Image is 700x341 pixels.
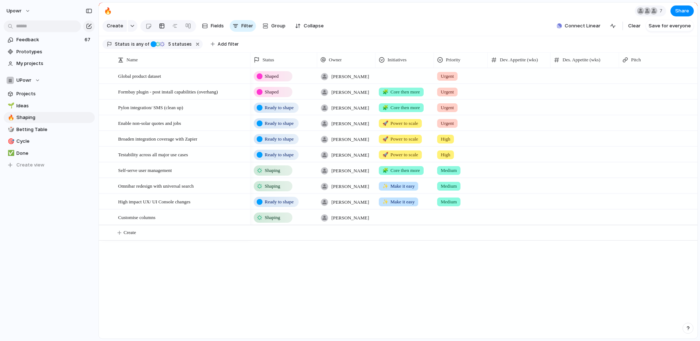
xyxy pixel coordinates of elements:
[230,20,256,32] button: Filter
[8,125,13,134] div: 🎲
[625,20,643,32] button: Clear
[265,214,280,221] span: Shaping
[3,5,34,17] button: upowr
[166,41,172,47] span: 5
[304,22,324,30] span: Collapse
[102,5,114,17] button: 🔥
[382,183,415,190] span: Make it easy
[4,75,95,86] button: UPowr
[211,22,224,30] span: Fields
[16,77,31,84] span: UPowr
[118,213,155,221] span: Customise columns
[292,20,327,32] button: Collapse
[131,41,135,47] span: is
[382,120,418,127] span: Power to scale
[4,148,95,159] a: ✅Done
[331,120,369,127] span: [PERSON_NAME]
[331,104,369,112] span: [PERSON_NAME]
[241,22,253,30] span: Filter
[265,135,293,143] span: Ready to shape
[441,135,450,143] span: High
[446,56,460,64] span: Priority
[331,199,369,206] span: [PERSON_NAME]
[331,89,369,96] span: [PERSON_NAME]
[118,87,218,96] span: Formbay plugin - post install capabilities (overhang)
[102,20,127,32] button: Create
[631,56,641,64] span: Pitch
[118,119,181,127] span: Enable non-solar quotes and jobs
[271,22,285,30] span: Group
[382,104,420,111] span: Core then more
[382,136,388,142] span: 🚀
[382,151,418,158] span: Power to scale
[118,166,172,174] span: Self-serve user management
[259,20,289,32] button: Group
[628,22,641,30] span: Clear
[16,114,92,121] span: Shaping
[331,214,369,222] span: [PERSON_NAME]
[118,197,190,206] span: High impact UX/ UI Console changes
[4,88,95,99] a: Projects
[265,198,293,206] span: Ready to shape
[262,56,274,64] span: Status
[16,161,44,169] span: Create view
[382,120,388,126] span: 🚀
[388,56,407,64] span: Initiatives
[265,183,280,190] span: Shaping
[107,22,123,30] span: Create
[118,134,197,143] span: Broaden integration coverage with Zapier
[382,89,388,95] span: 🧩
[441,120,454,127] span: Urgent
[675,7,689,15] span: Share
[660,7,665,15] span: 7
[382,168,388,173] span: 🧩
[441,104,454,111] span: Urgent
[382,88,420,96] span: Core then more
[16,90,92,97] span: Projects
[441,151,450,158] span: High
[135,41,149,47] span: any of
[16,102,92,110] span: Ideas
[331,136,369,143] span: [PERSON_NAME]
[382,198,415,206] span: Make it easy
[206,39,243,49] button: Add filter
[7,150,14,157] button: ✅
[565,22,600,30] span: Connect Linear
[331,167,369,175] span: [PERSON_NAME]
[16,150,92,157] span: Done
[16,36,82,43] span: Feedback
[331,183,369,190] span: [PERSON_NAME]
[441,73,454,80] span: Urgent
[265,104,293,111] span: Ready to shape
[382,199,388,204] span: ✨
[16,48,92,55] span: Prototypes
[7,114,14,121] button: 🔥
[4,112,95,123] a: 🔥Shaping
[118,181,194,190] span: Omnibar redesign with universal search
[199,20,227,32] button: Fields
[382,167,420,174] span: Core then more
[331,73,369,80] span: [PERSON_NAME]
[646,20,694,32] button: Save for everyone
[4,100,95,111] a: 🌱Ideas
[16,126,92,133] span: Betting Table
[441,167,457,174] span: Medium
[118,103,183,111] span: Pylon integration/ SMS (clean up)
[150,40,193,48] button: 5 statuses
[8,137,13,146] div: 🎯
[441,183,457,190] span: Medium
[7,102,14,110] button: 🌱
[4,124,95,135] a: 🎲Betting Table
[104,6,112,16] div: 🔥
[8,114,13,122] div: 🔥
[118,72,161,80] span: Global product dataset
[4,58,95,69] a: My projects
[4,136,95,147] a: 🎯Cycle
[382,105,388,110] span: 🧩
[265,73,279,80] span: Shaped
[127,56,138,64] span: Name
